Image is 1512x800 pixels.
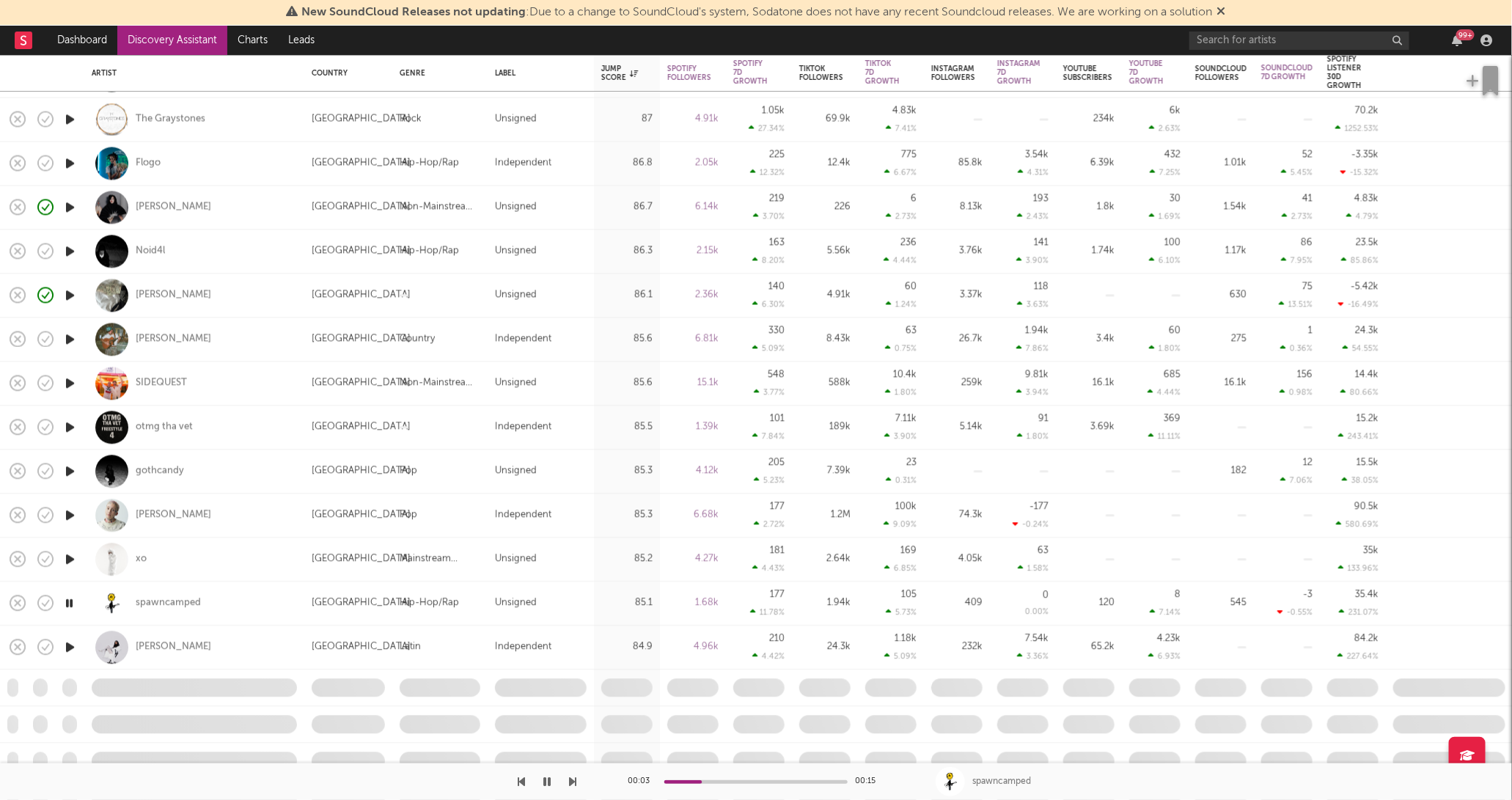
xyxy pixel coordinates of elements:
div: 74.3k [931,507,983,524]
div: -177 [1030,502,1049,511]
div: 3.70 % [753,211,785,221]
div: 6.14k [667,199,719,216]
div: [GEOGRAPHIC_DATA] [312,551,411,568]
div: 70.2k [1355,106,1379,115]
div: Hip-Hop/Rap [400,595,459,612]
div: 85.3 [601,463,653,480]
div: Tiktok Followers [799,65,843,82]
div: 80.66 % [1340,387,1379,397]
div: [GEOGRAPHIC_DATA] [312,463,411,480]
div: 226 [799,199,851,216]
div: 275 [1195,331,1247,348]
div: Unsigned [495,199,537,216]
div: 5.23 % [754,475,785,485]
div: 5.14k [931,419,983,436]
div: 1.05k [762,106,785,115]
div: [GEOGRAPHIC_DATA] [312,507,411,524]
div: 7.86 % [1016,343,1049,353]
div: 16.1k [1195,375,1247,392]
div: 35.4k [1355,590,1379,599]
div: 3.63 % [1017,299,1049,309]
div: 86.3 [601,243,653,260]
div: 1252.53 % [1335,123,1379,133]
div: 182 [1195,463,1247,480]
div: spawncamped [136,597,201,610]
div: 1 [1308,326,1313,335]
div: 5.73 % [886,607,917,617]
div: 369 [1164,414,1181,423]
div: Unsigned [495,243,537,260]
div: 140 [768,282,785,291]
div: 75 [1302,282,1313,291]
div: -0.24 % [1013,519,1049,529]
div: 69.9k [799,111,851,128]
div: 163 [769,238,785,247]
div: Jump Score [601,65,638,82]
div: 1.01k [1195,155,1247,172]
div: 7.84 % [752,431,785,441]
div: 5.45 % [1281,167,1313,177]
div: 00:15 [855,773,884,790]
div: 8 [1175,590,1181,599]
div: [GEOGRAPHIC_DATA] [312,331,411,348]
a: Leads [278,26,325,55]
div: Non-Mainstream Electronic [400,375,480,392]
div: 243.41 % [1338,431,1379,441]
div: 86 [1301,238,1313,247]
div: Rock [400,111,422,128]
div: 4.83k [1354,194,1379,203]
div: Unsigned [495,595,537,612]
div: 12 [1303,458,1313,467]
span: Dismiss [1217,7,1226,18]
div: -16.49 % [1338,299,1379,309]
div: 6.67 % [884,167,917,177]
a: Dashboard [47,26,117,55]
div: 15.2k [1357,414,1379,423]
div: 100 [1164,238,1181,247]
div: Soundcloud Followers [1195,65,1247,82]
div: [GEOGRAPHIC_DATA] [312,639,411,656]
div: 7.41 % [886,123,917,133]
div: Tiktok 7D Growth [865,59,900,86]
a: gothcandy [136,465,184,478]
div: 133.96 % [1338,563,1379,573]
div: 41 [1302,194,1313,203]
a: Charts [227,26,278,55]
div: 3.90 % [1016,255,1049,265]
div: [GEOGRAPHIC_DATA] [312,155,411,172]
div: 9.81k [1025,370,1049,379]
div: 8.20 % [752,255,785,265]
div: Country [400,331,435,348]
div: 118 [1034,282,1049,291]
a: Discovery Assistant [117,26,227,55]
div: 00:03 [628,773,657,790]
div: 12.4k [799,155,851,172]
a: [PERSON_NAME] [136,201,211,214]
div: Hip-Hop/Rap [400,243,459,260]
div: 86.8 [601,155,653,172]
a: [PERSON_NAME] [136,333,211,346]
div: 1.80 % [1017,431,1049,441]
div: [PERSON_NAME] [136,641,211,654]
div: 38.05 % [1342,475,1379,485]
div: Independent [495,639,551,656]
div: Label [495,69,579,78]
div: 7.14 % [1150,607,1181,617]
div: 63 [906,326,917,335]
div: 4.44 % [884,255,917,265]
button: 99+ [1452,34,1462,46]
div: 10.4k [893,370,917,379]
div: 1.58 % [1018,563,1049,573]
div: 409 [931,595,983,612]
div: 87 [601,111,653,128]
div: 3.77 % [754,387,785,397]
div: 1.24 % [886,299,917,309]
div: 6.81k [667,331,719,348]
div: 27.34 % [749,123,785,133]
a: Flogo [136,157,161,170]
div: 1.68k [667,595,719,612]
a: [PERSON_NAME] [136,289,211,302]
div: 101 [770,414,785,423]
